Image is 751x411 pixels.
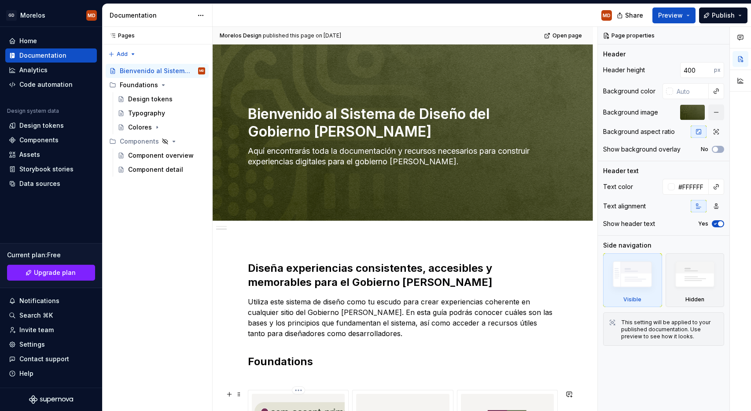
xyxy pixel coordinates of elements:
div: Invite team [19,326,54,334]
span: Upgrade plan [34,268,76,277]
div: Hidden [685,296,704,303]
a: Storybook stories [5,162,97,176]
span: Share [625,11,643,20]
label: No [701,146,708,153]
button: Search ⌘K [5,308,97,322]
a: Components [5,133,97,147]
textarea: Bienvenido al Sistema de Diseño del Gobierno [PERSON_NAME] [246,104,556,142]
textarea: Aquí encontrarás toda la documentación y recursos necesarios para construir experiencias digitale... [246,144,556,169]
div: Notifications [19,296,59,305]
div: Page tree [106,64,209,177]
div: Bienvenido al Sistema de Diseño del Gobierno [PERSON_NAME] [120,67,192,75]
div: Show header text [603,219,655,228]
div: Component detail [128,165,183,174]
a: Home [5,34,97,48]
input: Auto [675,179,709,195]
div: Design tokens [19,121,64,130]
div: Settings [19,340,45,349]
a: Component detail [114,163,209,177]
a: Assets [5,148,97,162]
div: Storybook stories [19,165,74,174]
button: Publish [699,7,747,23]
button: Add [106,48,139,60]
div: Header height [603,66,645,74]
div: Side navigation [603,241,652,250]
a: Analytics [5,63,97,77]
div: Help [19,369,33,378]
div: Design system data [7,107,59,115]
div: Visible [603,253,662,307]
div: Home [19,37,37,45]
a: Documentation [5,48,97,63]
div: Show background overlay [603,145,681,154]
div: Text alignment [603,202,646,211]
p: px [714,67,721,74]
div: Search ⌘K [19,311,53,320]
button: Notifications [5,294,97,308]
div: Pages [106,32,135,39]
label: Yes [698,220,708,227]
div: Component overview [128,151,194,160]
div: Contact support [19,355,69,363]
div: Visible [623,296,641,303]
div: Components [120,137,159,146]
div: Current plan : Free [7,251,95,259]
div: Hidden [666,253,725,307]
div: Components [19,136,59,144]
a: Typography [114,106,209,120]
span: Preview [658,11,683,20]
div: Documentation [19,51,66,60]
button: Contact support [5,352,97,366]
a: Design tokens [114,92,209,106]
div: GD [6,10,17,21]
div: Foundations [106,78,209,92]
a: Data sources [5,177,97,191]
svg: Supernova Logo [29,395,73,404]
div: Header [603,50,626,59]
div: Documentation [110,11,193,20]
div: Foundations [120,81,158,89]
div: Background image [603,108,658,117]
div: Morelos [20,11,45,20]
span: Add [117,51,128,58]
div: Analytics [19,66,48,74]
div: Text color [603,182,633,191]
button: Share [612,7,649,23]
div: This setting will be applied to your published documentation. Use preview to see how it looks. [621,319,718,340]
div: Design tokens [128,95,173,104]
div: Code automation [19,80,73,89]
div: Assets [19,150,40,159]
a: Invite team [5,323,97,337]
a: Upgrade plan [7,265,95,281]
input: Auto [673,83,709,99]
div: Background color [603,87,655,96]
div: Typography [128,109,165,118]
button: Help [5,367,97,381]
a: Code automation [5,78,97,92]
div: MD [199,67,204,75]
h2: Foundations [248,355,558,383]
p: Utiliza este sistema de diseño como tu escudo para crear experiencias coherente en cualquier siti... [248,296,558,339]
a: Colores [114,120,209,134]
div: Components [106,134,209,148]
span: Morelos Design [220,32,261,39]
input: Auto [680,62,714,78]
div: published this page on [DATE] [263,32,341,39]
a: Open page [541,30,586,42]
a: Settings [5,337,97,352]
div: Background aspect ratio [603,127,675,136]
a: Component overview [114,148,209,163]
span: Open page [552,32,582,39]
button: GDMorelosMD [2,6,100,25]
div: Data sources [19,179,60,188]
a: Bienvenido al Sistema de Diseño del Gobierno [PERSON_NAME]MD [106,64,209,78]
div: Colores [128,123,152,132]
span: Publish [712,11,735,20]
a: Design tokens [5,118,97,133]
h2: Diseña experiencias consistentes, accesibles y memorables para el Gobierno [PERSON_NAME] [248,261,558,289]
div: MD [603,12,611,19]
div: Header text [603,167,639,175]
button: Preview [652,7,696,23]
div: MD [88,12,96,19]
